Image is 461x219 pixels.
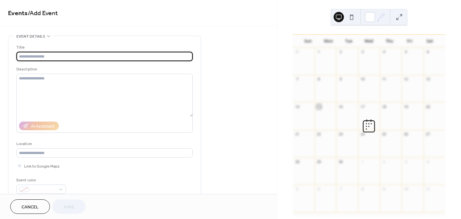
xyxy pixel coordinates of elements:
[22,204,39,211] span: Cancel
[382,104,387,109] div: 18
[317,159,321,164] div: 29
[317,132,321,137] div: 22
[16,66,191,73] div: Description
[420,35,440,48] div: Sat
[360,77,365,82] div: 10
[338,132,343,137] div: 23
[382,132,387,137] div: 25
[318,35,338,48] div: Mon
[425,132,430,137] div: 27
[403,159,408,164] div: 3
[295,77,300,82] div: 7
[403,77,408,82] div: 12
[425,104,430,109] div: 20
[382,187,387,191] div: 9
[24,163,60,170] span: Link to Google Maps
[338,77,343,82] div: 9
[338,35,359,48] div: Tue
[338,50,343,54] div: 2
[382,50,387,54] div: 4
[425,187,430,191] div: 11
[360,159,365,164] div: 1
[403,132,408,137] div: 26
[425,50,430,54] div: 6
[400,35,420,48] div: Fri
[10,199,50,214] button: Cancel
[382,159,387,164] div: 2
[338,104,343,109] div: 16
[403,50,408,54] div: 5
[338,187,343,191] div: 7
[298,35,318,48] div: Sun
[360,104,365,109] div: 17
[425,77,430,82] div: 13
[360,132,365,137] div: 24
[359,35,379,48] div: Wed
[317,77,321,82] div: 8
[360,50,365,54] div: 3
[317,187,321,191] div: 6
[295,159,300,164] div: 28
[295,132,300,137] div: 21
[317,104,321,109] div: 15
[382,77,387,82] div: 11
[295,187,300,191] div: 5
[295,104,300,109] div: 14
[403,104,408,109] div: 19
[16,177,65,184] div: Event color
[425,159,430,164] div: 4
[8,7,28,20] a: Events
[16,141,191,147] div: Location
[28,7,58,20] span: / Add Event
[16,33,45,40] span: Event details
[317,50,321,54] div: 1
[16,44,191,51] div: Title
[295,50,300,54] div: 31
[403,187,408,191] div: 10
[379,35,399,48] div: Thu
[360,187,365,191] div: 8
[338,159,343,164] div: 30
